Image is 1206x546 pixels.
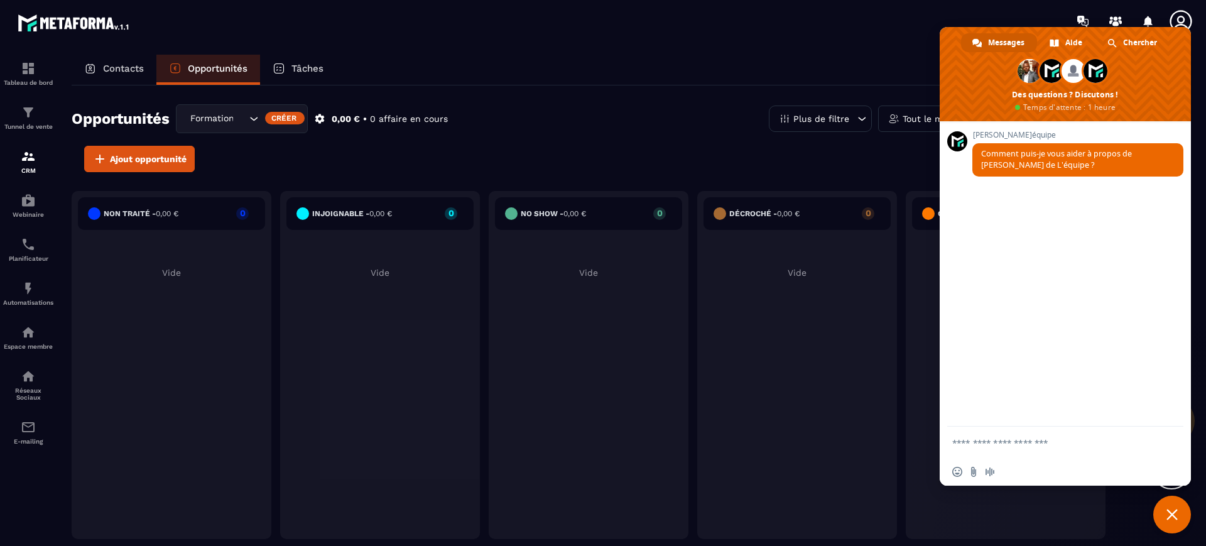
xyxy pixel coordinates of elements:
[961,33,1037,52] a: Messages
[969,467,979,477] span: Envoyer un fichier
[985,467,995,477] span: Message audio
[521,209,586,218] h6: No show -
[286,268,474,278] p: Vide
[21,281,36,296] img: automations
[445,209,457,217] p: 0
[1038,33,1095,52] a: Aide
[3,123,53,130] p: Tunnel de vente
[21,105,36,120] img: formation
[72,106,170,131] h2: Opportunités
[3,359,53,410] a: social-networksocial-networkRéseaux Sociaux
[260,55,336,85] a: Tâches
[981,148,1132,170] span: Comment puis-je vous aider à propos de [PERSON_NAME] de L'équipe ?
[188,63,247,74] p: Opportunités
[653,209,666,217] p: 0
[495,268,682,278] p: Vide
[3,410,53,454] a: emailemailE-mailing
[21,149,36,164] img: formation
[21,61,36,76] img: formation
[1065,33,1082,52] span: Aide
[236,209,249,217] p: 0
[3,438,53,445] p: E-mailing
[21,325,36,340] img: automations
[972,131,1183,139] span: [PERSON_NAME]équipe
[104,209,178,218] h6: Non traité -
[3,96,53,139] a: formationformationTunnel de vente
[3,227,53,271] a: schedulerschedulerPlanificateur
[176,104,308,133] div: Search for option
[3,211,53,218] p: Webinaire
[952,427,1153,458] textarea: Entrez votre message...
[3,387,53,401] p: Réseaux Sociaux
[3,271,53,315] a: automationsautomationsAutomatisations
[110,153,187,165] span: Ajout opportunité
[793,114,849,123] p: Plus de filtre
[156,209,178,218] span: 0,00 €
[862,209,874,217] p: 0
[988,33,1024,52] span: Messages
[3,183,53,227] a: automationsautomationsWebinaire
[369,209,392,218] span: 0,00 €
[363,113,367,125] p: •
[84,146,195,172] button: Ajout opportunité
[3,79,53,86] p: Tableau de bord
[291,63,323,74] p: Tâches
[234,112,246,126] input: Search for option
[265,112,305,124] div: Créer
[3,255,53,262] p: Planificateur
[18,11,131,34] img: logo
[729,209,800,218] h6: Décroché -
[938,209,1041,218] h6: Closing en cours -
[903,114,964,123] p: Tout le monde
[21,369,36,384] img: social-network
[370,113,448,125] p: 0 affaire en cours
[1096,33,1170,52] a: Chercher
[187,112,234,126] span: Formation C4 Aventures Animateurs
[1123,33,1157,52] span: Chercher
[563,209,586,218] span: 0,00 €
[3,315,53,359] a: automationsautomationsEspace membre
[952,467,962,477] span: Insérer un emoji
[3,299,53,306] p: Automatisations
[21,420,36,435] img: email
[103,63,144,74] p: Contacts
[1153,496,1191,533] a: Fermer le chat
[3,139,53,183] a: formationformationCRM
[156,55,260,85] a: Opportunités
[777,209,800,218] span: 0,00 €
[3,167,53,174] p: CRM
[21,237,36,252] img: scheduler
[78,268,265,278] p: Vide
[3,52,53,96] a: formationformationTableau de bord
[312,209,392,218] h6: injoignable -
[72,55,156,85] a: Contacts
[912,268,1099,278] p: Vide
[21,193,36,208] img: automations
[703,268,891,278] p: Vide
[332,113,360,125] p: 0,00 €
[3,343,53,350] p: Espace membre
